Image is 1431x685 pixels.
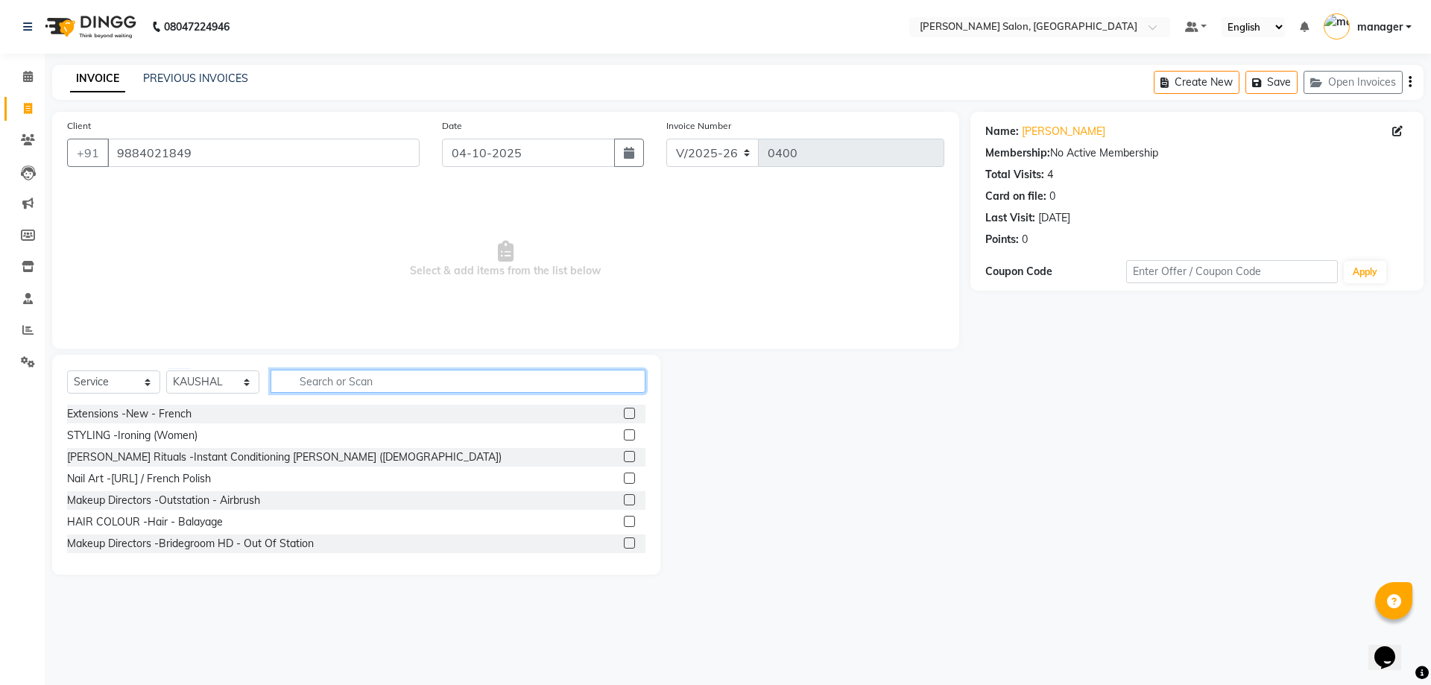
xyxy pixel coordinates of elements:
[1368,625,1416,670] iframe: chat widget
[985,232,1019,247] div: Points:
[985,264,1126,280] div: Coupon Code
[1126,260,1338,283] input: Enter Offer / Coupon Code
[67,185,944,334] span: Select & add items from the list below
[1344,261,1386,283] button: Apply
[67,119,91,133] label: Client
[985,145,1050,161] div: Membership:
[67,428,198,443] div: STYLING -Ironing (Women)
[1049,189,1055,204] div: 0
[666,119,731,133] label: Invoice Number
[442,119,462,133] label: Date
[1047,167,1053,183] div: 4
[143,72,248,85] a: PREVIOUS INVOICES
[1304,71,1403,94] button: Open Invoices
[985,167,1044,183] div: Total Visits:
[164,6,230,48] b: 08047224946
[67,514,223,530] div: HAIR COLOUR -Hair - Balayage
[1154,71,1239,94] button: Create New
[1022,124,1105,139] a: [PERSON_NAME]
[985,145,1409,161] div: No Active Membership
[67,406,192,422] div: Extensions -New - French
[67,139,109,167] button: +91
[107,139,420,167] input: Search by Name/Mobile/Email/Code
[271,370,645,393] input: Search or Scan
[67,471,211,487] div: Nail Art -[URL] / French Polish
[1245,71,1298,94] button: Save
[1038,210,1070,226] div: [DATE]
[1357,19,1403,35] span: manager
[67,493,260,508] div: Makeup Directors -Outstation - Airbrush
[67,449,502,465] div: [PERSON_NAME] Rituals -Instant Conditioning [PERSON_NAME] ([DEMOGRAPHIC_DATA])
[985,124,1019,139] div: Name:
[1022,232,1028,247] div: 0
[67,536,314,552] div: Makeup Directors -Bridegroom HD - Out Of Station
[1324,13,1350,40] img: manager
[70,66,125,92] a: INVOICE
[985,210,1035,226] div: Last Visit:
[985,189,1046,204] div: Card on file:
[38,6,140,48] img: logo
